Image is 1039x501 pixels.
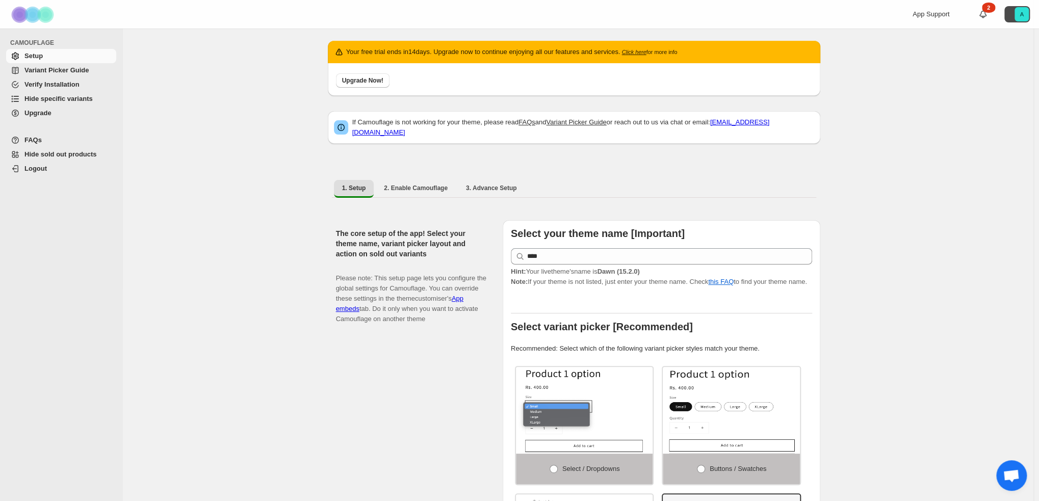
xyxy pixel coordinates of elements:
a: Variant Picker Guide [546,118,606,126]
b: Select your theme name [Important] [511,228,685,239]
p: Recommended: Select which of the following variant picker styles match your theme. [511,344,812,354]
span: FAQs [24,136,42,144]
span: Verify Installation [24,81,80,88]
a: Setup [6,49,116,63]
text: A [1020,11,1024,17]
button: Avatar with initials A [1004,6,1030,22]
span: Upgrade Now! [342,76,383,85]
a: Logout [6,162,116,176]
span: 1. Setup [342,184,366,192]
span: 2. Enable Camouflage [384,184,448,192]
span: Setup [24,52,43,60]
span: Upgrade [24,109,51,117]
a: Upgrade [6,106,116,120]
a: FAQs [518,118,535,126]
button: Upgrade Now! [336,73,389,88]
a: Verify Installation [6,77,116,92]
a: 2 [978,9,988,19]
span: Logout [24,165,47,172]
span: CAMOUFLAGE [10,39,117,47]
span: Avatar with initials A [1015,7,1029,21]
a: this FAQ [708,278,734,285]
b: Select variant picker [Recommended] [511,321,693,332]
p: Your free trial ends in 14 days. Upgrade now to continue enjoying all our features and services. [346,47,678,57]
span: App Support [913,10,949,18]
p: If your theme is not listed, just enter your theme name. Check to find your theme name. [511,267,812,287]
img: Buttons / Swatches [663,367,800,454]
span: Select / Dropdowns [562,465,620,472]
span: Buttons / Swatches [710,465,766,472]
strong: Note: [511,278,528,285]
h2: The core setup of the app! Select your theme name, variant picker layout and action on sold out v... [336,228,486,259]
strong: Dawn (15.2.0) [597,268,639,275]
div: 2 [982,3,995,13]
img: Select / Dropdowns [516,367,653,454]
a: FAQs [6,133,116,147]
strong: Hint: [511,268,526,275]
span: Hide sold out products [24,150,97,158]
span: 3. Advance Setup [466,184,517,192]
span: Your live theme's name is [511,268,640,275]
a: Variant Picker Guide [6,63,116,77]
a: Hide specific variants [6,92,116,106]
span: Variant Picker Guide [24,66,89,74]
span: Hide specific variants [24,95,93,102]
a: Hide sold out products [6,147,116,162]
a: Atvērt tērzēšanu [996,460,1027,491]
a: Click here [621,49,646,55]
img: Camouflage [8,1,59,29]
small: for more info [620,49,677,55]
p: Please note: This setup page lets you configure the global settings for Camouflage. You can overr... [336,263,486,324]
p: If Camouflage is not working for your theme, please read and or reach out to us via chat or email: [352,117,814,138]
